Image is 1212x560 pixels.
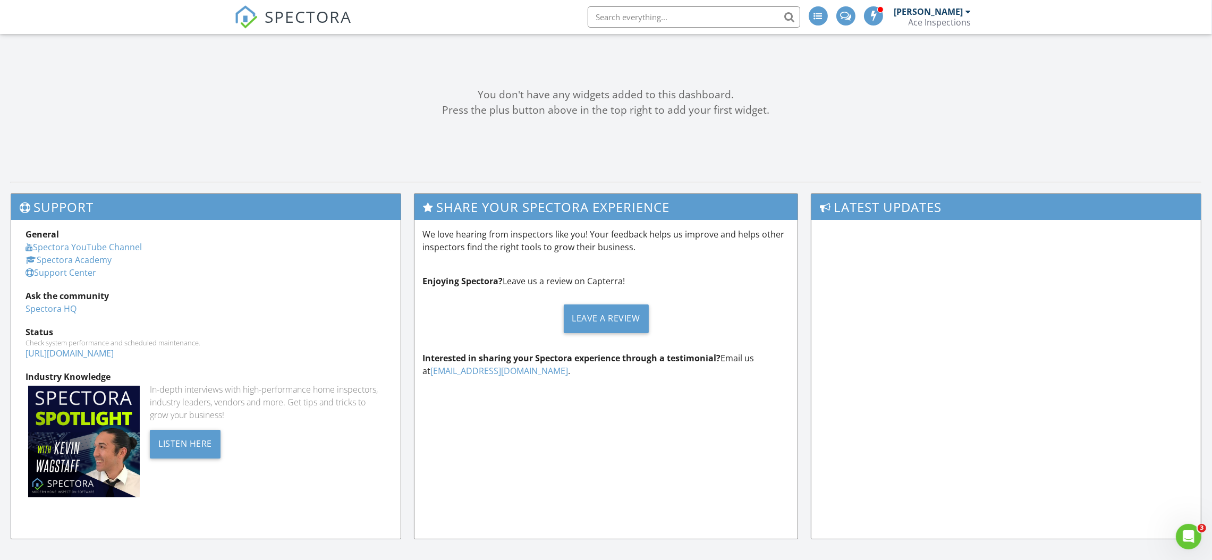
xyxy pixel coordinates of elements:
div: You don't have any widgets added to this dashboard. [11,87,1201,103]
div: [PERSON_NAME] [894,6,963,17]
a: Spectora YouTube Channel [26,241,142,253]
div: Leave a Review [564,304,649,333]
div: In-depth interviews with high-performance home inspectors, industry leaders, vendors and more. Ge... [150,383,386,421]
div: Check system performance and scheduled maintenance. [26,338,386,347]
p: Leave us a review on Capterra! [422,275,790,287]
p: We love hearing from inspectors like you! Your feedback helps us improve and helps other inspecto... [422,228,790,253]
h3: Share Your Spectora Experience [414,194,798,220]
strong: General [26,228,59,240]
a: [URL][DOMAIN_NAME] [26,347,114,359]
strong: Enjoying Spectora? [422,275,503,287]
a: [EMAIL_ADDRESS][DOMAIN_NAME] [430,365,568,377]
h3: Support [11,194,401,220]
a: SPECTORA [234,14,352,37]
strong: Interested in sharing your Spectora experience through a testimonial? [422,352,721,364]
iframe: Intercom live chat [1176,524,1201,549]
a: Spectora HQ [26,303,77,315]
div: Press the plus button above in the top right to add your first widget. [11,103,1201,118]
p: Email us at . [422,352,790,377]
input: Search everything... [588,6,800,28]
div: Listen Here [150,430,221,459]
img: The Best Home Inspection Software - Spectora [234,5,258,29]
h3: Latest Updates [811,194,1201,220]
a: Support Center [26,267,96,278]
a: Spectora Academy [26,254,112,266]
img: Spectoraspolightmain [28,386,140,497]
a: Leave a Review [422,296,790,341]
span: 3 [1198,524,1206,532]
div: Status [26,326,386,338]
a: Listen Here [150,437,221,449]
div: Industry Knowledge [26,370,386,383]
div: Ask the community [26,290,386,302]
div: Ace Inspections [909,17,971,28]
span: SPECTORA [265,5,352,28]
